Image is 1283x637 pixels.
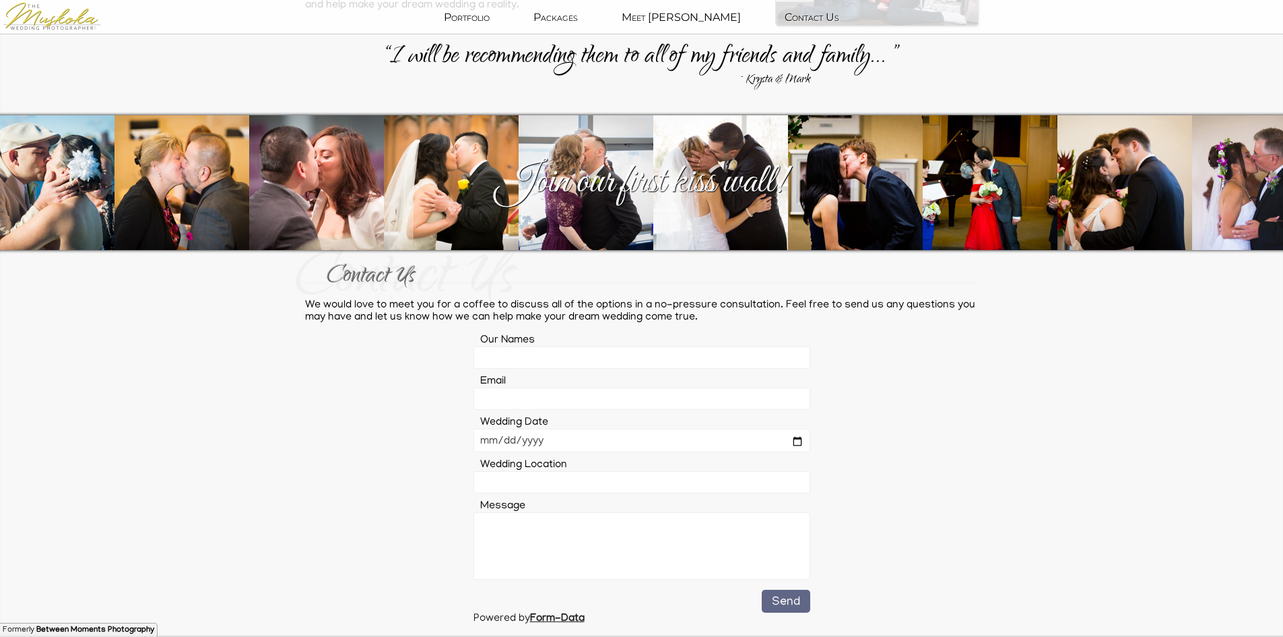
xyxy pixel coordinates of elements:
[768,11,856,24] a: Contact Us
[384,115,519,250] img: IMG-0005.jpg
[653,115,788,250] img: IMG-0007.jpg
[1057,115,1192,250] img: IMG-0010.jpg
[305,69,810,92] div: ~ Krysta & Mark
[530,613,585,625] a: Form-Data
[294,230,516,331] span: Contact Us
[3,626,34,634] div: Formerly
[762,590,810,613] button: Send
[36,626,154,634] b: Between Moments Photography
[305,47,979,92] div: “I will be recommending them to all of my friends and family... ”
[427,11,506,24] a: Portfolio
[480,375,810,388] label: Email
[517,11,595,24] a: Packages
[480,459,810,471] label: Wedding Location
[480,500,810,512] label: Message
[249,115,384,250] img: IMG-0004.jpg
[788,115,923,250] img: IMG-0008.jpg
[114,115,249,250] img: IMG-0003.jpg
[327,257,416,297] a: Contact Us
[473,613,810,625] div: Powered by
[923,115,1057,250] img: IMG-0009.jpg
[519,115,653,250] img: IMG-0006.jpg
[480,417,810,429] label: Wedding Date
[605,11,758,24] a: Meet [PERSON_NAME]
[305,299,979,324] p: We would love to meet you for a coffee to discuss all of the options in a no-pressure consultatio...
[480,334,810,346] label: Our Names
